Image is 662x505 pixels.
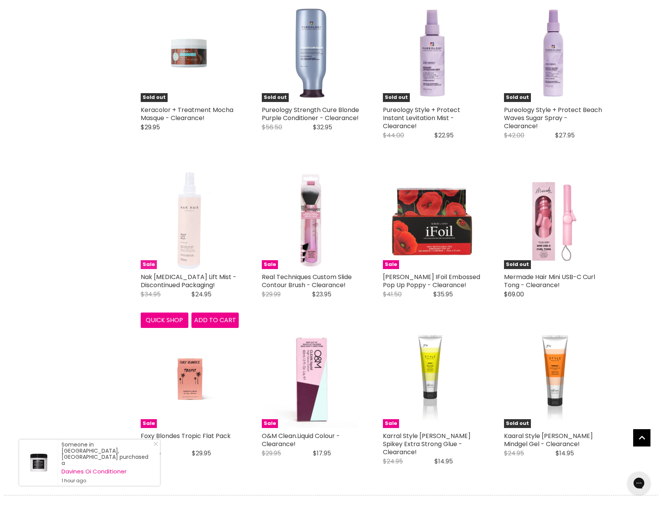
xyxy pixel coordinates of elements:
[62,478,152,484] small: 1 hour ago
[504,4,602,102] a: Pureology Style + Protect Beach Waves Sugar Spray - Clearance! Sold out
[262,4,360,102] img: Pureology Strength Cure Blonde Purple Conditioner - Clearance!
[262,273,352,289] a: Real Techniques Custom Slide Contour Brush - Clearance!
[191,290,211,299] span: $24.95
[413,330,451,428] img: Karral Style Perfetto Spikey Extra Strong Glue - Clearance!
[504,330,602,428] a: Kaaral Style Perfetto Mindgel Gel - Clearance! Sold out
[62,468,152,475] a: Davines Oi Conditioner
[141,419,157,428] span: Sale
[194,316,236,324] span: Add to cart
[313,449,331,458] span: $17.95
[19,440,58,486] a: Visit product page
[263,330,358,428] img: O&M Clean.Liquid Colour - Clearance!
[383,419,399,428] span: Sale
[141,4,239,102] img: Keracolor + Treatment Mocha Masque - Clearance!
[141,290,161,299] span: $34.95
[141,93,168,102] span: Sold out
[262,171,360,269] img: Real Techniques Custom Slide Contour Brush - Clearance!
[141,171,239,269] img: Nak Hair Root Lift Mist - Discontinued Packaging!
[504,93,531,102] span: Sold out
[141,123,160,132] span: $29.95
[312,290,331,299] span: $23.95
[433,290,453,299] span: $35.95
[141,105,233,122] a: Keracolor + Treatment Mocha Masque - Clearance!
[141,431,231,448] a: Foxy Blondes Tropic Flat Pack Foil
[262,4,360,102] a: Pureology Strength Cure Blonde Purple Conditioner - Clearance! Sold out
[504,131,524,140] span: $42.00
[262,431,340,448] a: O&M Clean.Liquid Colour - Clearance!
[141,330,239,428] a: Foxy Blondes Tropic Flat Pack Foil Sale
[434,131,454,140] span: $22.95
[262,123,282,132] span: $56.50
[313,123,332,132] span: $32.95
[383,431,471,457] a: Karral Style [PERSON_NAME] Spikey Extra Strong Glue - Clearance!
[262,93,289,102] span: Sold out
[504,171,602,269] a: Mermade Hair Mini USB-C Curl Tong - Clearance! Mermade Hair Mini USB-C Curl Tong - Clearance! Sol...
[191,313,239,328] button: Add to cart
[141,273,236,289] a: Nak [MEDICAL_DATA] Lift Mist - Discontinued Packaging!
[535,330,571,428] img: Kaaral Style Perfetto Mindgel Gel - Clearance!
[153,441,158,446] svg: Close Icon
[504,260,531,269] span: Sold out
[262,260,278,269] span: Sale
[150,441,158,449] a: Close Notification
[504,4,602,102] img: Pureology Style + Protect Beach Waves Sugar Spray - Clearance!
[141,313,188,328] button: Quick shop
[504,105,602,130] a: Pureology Style + Protect Beach Waves Sugar Spray - Clearance!
[504,449,524,458] span: $24.95
[383,330,481,428] a: Karral Style Perfetto Spikey Extra Strong Glue - Clearance! Sale
[383,273,480,289] a: [PERSON_NAME] IFoil Embossed Pop Up Poppy - Clearance!
[141,260,157,269] span: Sale
[383,260,399,269] span: Sale
[504,419,531,428] span: Sold out
[555,131,575,140] span: $27.95
[383,131,404,140] span: $44.00
[62,441,152,484] div: Someone in [GEOGRAPHIC_DATA], [GEOGRAPHIC_DATA] purchased a
[262,419,278,428] span: Sale
[504,431,593,448] a: Kaaral Style [PERSON_NAME] Mindgel Gel - Clearance!
[383,290,402,299] span: $41.50
[383,105,460,130] a: Pureology Style + Protect Instant Levitation Mist - Clearance!
[262,330,360,428] a: O&M Clean.Liquid Colour - Clearance! Sale
[556,449,574,458] span: $14.95
[504,273,595,289] a: Mermade Hair Mini USB-C Curl Tong - Clearance!
[383,171,481,269] a: Robert De Soto IFoil Embossed Pop Up Poppy - Clearance! Robert De Soto IFoil Embossed Pop Up Popp...
[141,4,239,102] a: Keracolor + Treatment Mocha Masque - Clearance! Keracolor + Treatment Mocha Masque - Clearance! S...
[262,449,281,458] span: $29.95
[192,449,211,458] span: $29.95
[262,105,359,122] a: Pureology Strength Cure Blonde Purple Conditioner - Clearance!
[383,171,481,269] img: Robert De Soto IFoil Embossed Pop Up Poppy - Clearance!
[434,457,453,466] span: $14.95
[153,330,226,428] img: Foxy Blondes Tropic Flat Pack Foil
[383,4,481,102] img: Pureology Style + Protect Instant Levitation Mist - Clearance!
[262,290,281,299] span: $29.99
[624,469,654,497] iframe: Gorgias live chat messenger
[504,290,524,299] span: $69.00
[383,4,481,102] a: Pureology Style + Protect Instant Levitation Mist - Clearance! Sold out
[383,457,403,466] span: $24.95
[383,93,410,102] span: Sold out
[262,171,360,269] a: Real Techniques Custom Slide Contour Brush - Clearance! Real Techniques Custom Slide Contour Brus...
[504,171,602,269] img: Mermade Hair Mini USB-C Curl Tong - Clearance!
[141,171,239,269] a: Nak Hair Root Lift Mist - Discontinued Packaging! Sale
